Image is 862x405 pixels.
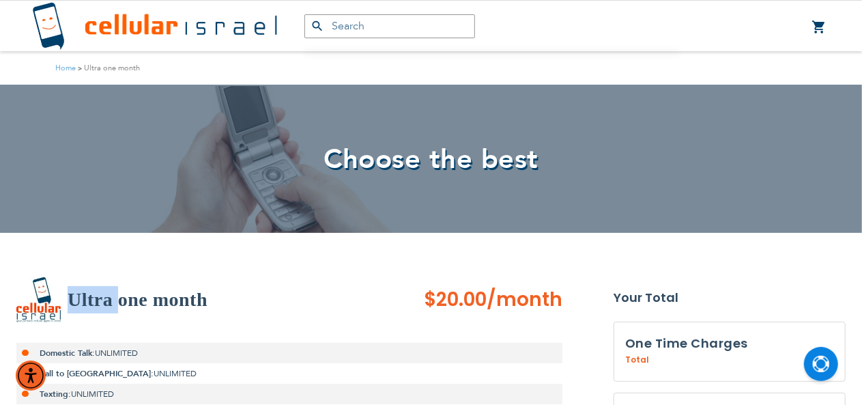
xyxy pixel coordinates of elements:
[614,288,846,308] strong: Your Total
[424,286,487,313] span: $20.00
[16,363,562,384] li: UNLIMITED
[16,277,61,322] img: Ultra one month
[304,14,475,38] input: Search
[40,368,154,379] strong: Call to [GEOGRAPHIC_DATA]:
[625,354,649,366] span: Total
[16,343,562,363] li: UNLIMITED
[625,333,834,354] h3: One Time Charges
[68,286,207,313] h2: Ultra one month
[40,348,95,359] strong: Domestic Talk:
[56,63,76,73] a: Home
[16,384,562,404] li: UNLIMITED
[487,286,562,313] span: /month
[76,61,141,74] li: Ultra one month
[32,2,277,51] img: Cellular Israel Logo
[16,361,46,391] div: Accessibility Menu
[324,141,538,178] span: Choose the best
[40,389,71,400] strong: Texting:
